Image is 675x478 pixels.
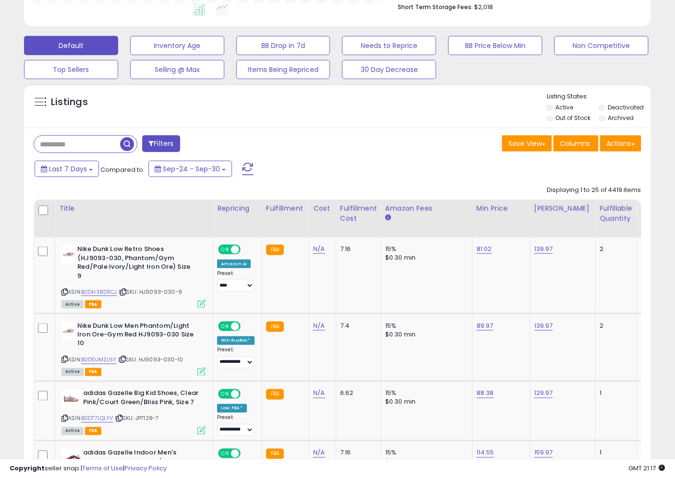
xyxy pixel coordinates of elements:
[313,448,325,458] a: N/A
[81,415,113,423] a: B0DT7LQLYV
[600,322,629,330] div: 2
[61,449,81,468] img: 31-bImvpXYL._SL40_.jpg
[629,464,665,473] span: 2025-10-8 21:17 GMT
[217,415,255,436] div: Preset:
[24,60,118,79] button: Top Sellers
[600,449,629,457] div: 1
[61,300,84,309] span: All listings currently available for purchase on Amazon
[313,321,325,331] a: N/A
[608,114,634,122] label: Archived
[163,164,220,174] span: Sep-24 - Sep-30
[61,389,81,408] img: 3170b8MoabL._SL40_.jpg
[340,245,374,253] div: 7.16
[61,389,206,434] div: ASIN:
[61,427,84,435] span: All listings currently available for purchase on Amazon
[547,186,641,195] div: Displaying 1 to 25 of 4419 items
[266,389,284,400] small: FBA
[124,464,167,473] a: Privacy Policy
[556,114,591,122] label: Out of Stock
[340,203,377,224] div: Fulfillment Cost
[534,244,553,254] a: 139.97
[477,448,494,458] a: 114.55
[142,135,180,152] button: Filters
[600,389,629,398] div: 1
[477,244,492,254] a: 81.02
[77,245,194,283] b: Nike Dunk Low Retro Shoes (HJ9093-030, Phantom/Gym Red/Pale Ivory/Light Iron Ore) Size 9
[81,356,117,364] a: B0DGJMZL6Y
[313,389,325,398] a: N/A
[385,449,465,457] div: 15%
[61,368,84,376] span: All listings currently available for purchase on Amazon
[61,245,206,307] div: ASIN:
[340,389,374,398] div: 6.62
[85,368,101,376] span: FBA
[219,322,231,330] span: ON
[61,245,75,264] img: 21MfscUubxL._SL40_.jpg
[24,36,118,55] button: Default
[477,321,493,331] a: 89.97
[61,322,206,375] div: ASIN:
[534,203,591,214] div: [PERSON_NAME]
[385,245,465,253] div: 15%
[236,60,331,79] button: Items Being Repriced
[59,203,209,214] div: Title
[385,389,465,398] div: 15%
[35,161,99,177] button: Last 7 Days
[448,36,542,55] button: BB Price Below Min
[385,398,465,406] div: $0.30 min
[547,92,651,101] p: Listing States:
[61,322,75,341] img: 21MfscUubxL._SL40_.jpg
[554,36,649,55] button: Non Competitive
[83,389,200,409] b: adidas Gazelle Big Kid Shoes, Clear Pink/Court Green/Bliss Pink, Size 7
[217,336,255,345] div: Win BuyBox *
[474,2,493,12] span: $2,018
[236,36,331,55] button: BB Drop in 7d
[219,390,231,398] span: ON
[10,464,45,473] strong: Copyright
[239,322,255,330] span: OFF
[600,203,633,224] div: Fulfillable Quantity
[556,103,574,111] label: Active
[340,449,374,457] div: 7.16
[502,135,552,152] button: Save View
[266,203,305,214] div: Fulfillment
[217,260,251,268] div: Amazon AI
[82,464,123,473] a: Terms of Use
[217,203,258,214] div: Repricing
[342,36,436,55] button: Needs to Reprice
[10,464,167,473] div: seller snap | |
[534,389,553,398] a: 129.97
[385,330,465,339] div: $0.30 min
[560,139,590,148] span: Columns
[313,203,332,214] div: Cost
[608,103,644,111] label: Deactivated
[340,322,374,330] div: 7.4
[600,245,629,253] div: 2
[81,288,117,296] a: B0DH38D5CJ
[385,253,465,262] div: $0.30 min
[85,427,101,435] span: FBA
[130,60,224,79] button: Selling @ Max
[83,449,200,478] b: adidas Gazelle Indoor Men's Sneaker, Better Scarlet/Cloud White/Gum, Size 12
[148,161,232,177] button: Sep-24 - Sep-30
[85,300,101,309] span: FBA
[398,3,473,11] b: Short Term Storage Fees:
[239,246,255,254] span: OFF
[342,60,436,79] button: 30 Day Decrease
[217,404,247,413] div: Low. FBA *
[313,244,325,254] a: N/A
[219,246,231,254] span: ON
[77,322,194,351] b: Nike Dunk Low Men Phantom/Light Iron Ore-Gym Red HJ9093-030 Size 10
[553,135,599,152] button: Columns
[385,322,465,330] div: 15%
[118,356,183,364] span: | SKU: HJ9093-030-10
[477,389,494,398] a: 88.38
[100,165,145,174] span: Compared to:
[239,390,255,398] span: OFF
[266,322,284,332] small: FBA
[534,321,553,331] a: 139.97
[477,203,526,214] div: Min Price
[115,415,159,422] span: | SKU: JP7128-7
[600,135,641,152] button: Actions
[130,36,224,55] button: Inventory Age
